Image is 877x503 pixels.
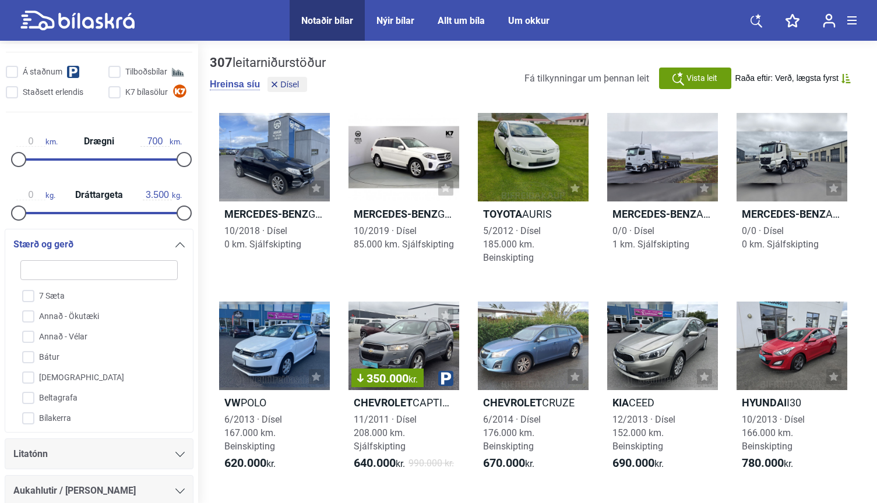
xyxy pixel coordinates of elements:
[735,73,839,83] span: Raða eftir: Verð, lægsta fyrst
[280,80,299,88] span: Dísel
[483,456,534,470] span: kr.
[737,396,847,409] h2: I30
[737,207,847,221] h2: AROCS 4051
[607,302,718,481] a: KiaCEED12/2013 · Dísel152.000 km. Beinskipting690.000kr.
[354,396,413,409] b: Chevrolet
[13,236,73,253] span: Stærð og gerð
[219,113,330,278] a: Mercedes-BenzGLE 350 D 4MATIC10/2018 · Dísel0 km. Sjálfskipting
[81,137,117,146] span: Drægni
[737,302,847,481] a: HyundaiI3010/2013 · Dísel166.000 km. Beinskipting780.000kr.
[219,302,330,481] a: VWPOLO6/2013 · Dísel167.000 km. Beinskipting620.000kr.
[267,77,307,92] button: Dísel
[354,208,438,220] b: Mercedes-Benz
[224,208,308,220] b: Mercedes-Benz
[210,79,260,90] button: Hreinsa síu
[483,414,541,452] span: 6/2014 · Dísel 176.000 km. Beinskipting
[478,302,589,481] a: ChevroletCRUZE6/2014 · Dísel176.000 km. Beinskipting670.000kr.
[210,55,326,70] div: leitarniðurstöður
[224,456,276,470] span: kr.
[354,225,454,250] span: 10/2019 · Dísel 85.000 km. Sjálfskipting
[224,225,301,250] span: 10/2018 · Dísel 0 km. Sjálfskipting
[23,66,62,78] span: Á staðnum
[478,396,589,409] h2: CRUZE
[742,456,793,470] span: kr.
[478,113,589,278] a: ToyotaAURIS5/2012 · Dísel185.000 km. Beinskipting
[742,396,787,409] b: Hyundai
[612,456,664,470] span: kr.
[72,190,126,200] span: Dráttargeta
[13,446,48,462] span: Litatónn
[612,456,654,470] b: 690.000
[348,396,459,409] h2: CAPTIVA LUX
[348,302,459,481] a: 350.000kr.ChevroletCAPTIVA LUX11/2011 · Dísel208.000 km. Sjálfskipting640.000kr.990.000 kr.
[742,225,819,250] span: 0/0 · Dísel 0 km. Sjálfskipting
[823,13,836,28] img: user-login.svg
[612,396,629,409] b: Kia
[742,414,805,452] span: 10/2013 · Dísel 166.000 km. Beinskipting
[125,86,168,98] span: K7 bílasölur
[524,73,649,84] span: Fá tilkynningar um þennan leit
[483,208,522,220] b: Toyota
[348,207,459,221] h2: GLS 350 D 4MATIC
[483,456,525,470] b: 670.000
[612,414,675,452] span: 12/2013 · Dísel 152.000 km. Beinskipting
[219,396,330,409] h2: POLO
[224,396,241,409] b: VW
[686,72,717,84] span: Vista leit
[354,414,417,452] span: 11/2011 · Dísel 208.000 km. Sjálfskipting
[735,73,851,83] button: Raða eftir: Verð, lægsta fyrst
[224,456,266,470] b: 620.000
[742,208,826,220] b: Mercedes-Benz
[483,396,542,409] b: Chevrolet
[478,207,589,221] h2: AURIS
[13,483,136,499] span: Aukahlutir / [PERSON_NAME]
[612,225,689,250] span: 0/0 · Dísel 1 km. Sjálfskipting
[607,113,718,278] a: Mercedes-BenzACTROS0/0 · Dísel1 km. Sjálfskipting
[438,15,485,26] a: Allt um bíla
[376,15,414,26] a: Nýir bílar
[16,136,58,147] span: km.
[508,15,550,26] a: Um okkur
[219,207,330,221] h2: GLE 350 D 4MATIC
[737,113,847,278] a: Mercedes-BenzAROCS 40510/0 · Dísel0 km. Sjálfskipting
[348,113,459,278] a: Mercedes-BenzGLS 350 D 4MATIC10/2019 · Dísel85.000 km. Sjálfskipting
[483,225,541,263] span: 5/2012 · Dísel 185.000 km. Beinskipting
[143,190,182,200] span: kg.
[301,15,353,26] a: Notaðir bílar
[408,374,418,385] span: kr.
[125,66,167,78] span: Tilboðsbílar
[140,136,182,147] span: km.
[357,373,418,384] span: 350.000
[742,456,784,470] b: 780.000
[607,396,718,409] h2: CEED
[408,456,454,470] span: 990.000 kr.
[224,414,282,452] span: 6/2013 · Dísel 167.000 km. Beinskipting
[354,456,405,470] span: kr.
[16,190,55,200] span: kg.
[607,207,718,221] h2: ACTROS
[612,208,696,220] b: Mercedes-Benz
[354,456,396,470] b: 640.000
[23,86,83,98] span: Staðsett erlendis
[210,55,233,70] b: 307
[438,371,453,386] img: parking.png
